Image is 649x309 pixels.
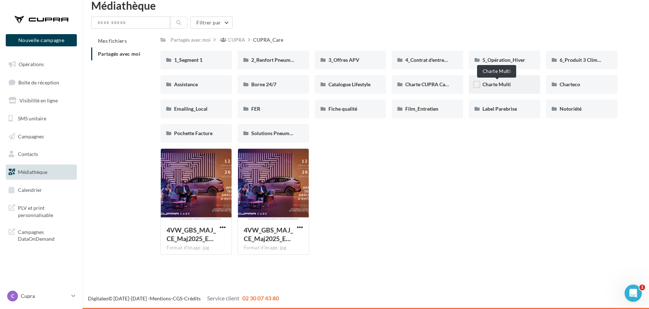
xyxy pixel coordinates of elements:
[482,57,525,63] span: 5_Opération_Hiver
[6,34,77,46] button: Nouvelle campagne
[328,81,370,87] span: Catalogue Lifestyle
[560,57,617,63] span: 6_Produit 3 Climatisation
[167,226,216,243] span: 4VW_GBS_MAJ_CE_Maj2025_ECRAN_CUPRA_E2
[18,79,59,85] span: Boîte de réception
[4,183,78,198] a: Calendrier
[244,245,303,251] div: Format d'image: jpg
[18,187,42,193] span: Calendrier
[174,106,207,112] span: Emailing_Local
[171,36,211,43] div: Partagés avec moi
[18,203,74,218] span: PLV et print personnalisable
[174,130,213,136] span: Pochette Facture
[405,57,453,63] span: 4_Contrat d'entretien
[98,38,127,44] span: Mes fichiers
[184,295,201,301] a: Crédits
[150,295,171,301] a: Mentions
[4,224,78,245] a: Campagnes DataOnDemand
[625,285,642,302] iframe: Intercom live chat
[253,36,283,43] div: CUPRA_Care
[405,106,438,112] span: Film_Entretien
[251,130,305,136] span: Solutions Pneumatiques
[328,106,357,112] span: Fiche qualité
[639,285,645,290] span: 1
[18,169,47,175] span: Médiathèque
[18,133,44,139] span: Campagnes
[4,57,78,72] a: Opérations
[18,151,38,157] span: Contacts
[482,106,517,112] span: Label Parebrise
[4,165,78,180] a: Médiathèque
[4,93,78,108] a: Visibilité en ligne
[4,200,78,221] a: PLV et print personnalisable
[173,295,182,301] a: CGS
[98,51,140,57] span: Partagés avec moi
[88,295,279,301] span: © [DATE]-[DATE] - - -
[19,97,58,103] span: Visibilité en ligne
[477,65,516,78] div: Charte Multi
[174,57,202,63] span: 1_Segment 1
[560,81,580,87] span: Charteco
[228,36,245,43] div: CUPRA
[560,106,582,112] span: Notoriété
[6,289,77,303] a: C Cupra
[174,81,198,87] span: Assistance
[18,115,46,121] span: SMS unitaire
[244,226,293,243] span: 4VW_GBS_MAJ_CE_Maj2025_ECRAN_CUPRA_E2
[4,111,78,126] a: SMS unitaire
[21,292,69,300] p: Cupra
[19,61,44,67] span: Opérations
[207,295,239,301] span: Service client
[251,106,260,112] span: FER
[167,245,226,251] div: Format d'image: jpg
[11,292,14,300] span: C
[482,81,511,87] span: Charte Multi
[251,57,307,63] span: 2_Renfort Pneumatiques
[4,75,78,90] a: Boîte de réception
[190,17,233,29] button: Filtrer par
[18,227,74,243] span: Campagnes DataOnDemand
[251,81,276,87] span: Borne 24/7
[242,295,279,301] span: 02 30 07 43 80
[405,81,450,87] span: Charte CUPRA Care
[4,147,78,162] a: Contacts
[88,295,108,301] a: Digitaleo
[328,57,359,63] span: 3_Offres APV
[4,129,78,144] a: Campagnes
